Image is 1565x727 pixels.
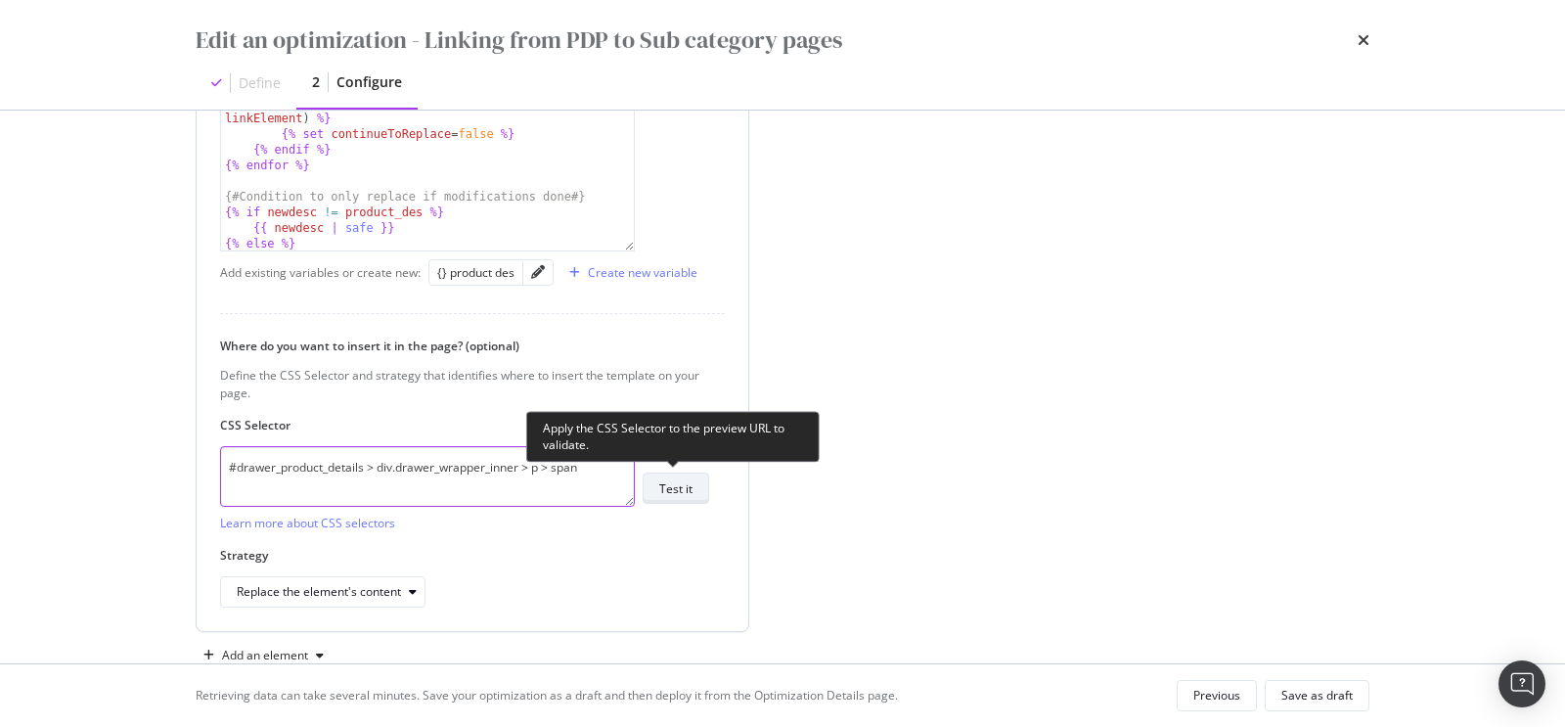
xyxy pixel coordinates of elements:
button: Add an element [196,640,332,671]
div: Add an element [222,650,308,661]
label: CSS Selector [220,417,709,433]
div: Create new variable [588,264,697,281]
a: Learn more about CSS selectors [220,515,395,531]
div: Apply the CSS Selector to the preview URL to validate. [526,411,820,462]
div: Replace the element's content [237,586,401,598]
div: Edit an optimization - Linking from PDP to Sub category pages [196,23,842,57]
textarea: #drawer_product_details > div.drawer_wrapper_inner > p > span [220,446,635,507]
label: Strategy [220,547,709,564]
div: times [1358,23,1369,57]
div: Configure [336,72,402,92]
div: Define [239,73,281,93]
div: Define the CSS Selector and strategy that identifies where to insert the template on your page. [220,367,709,400]
div: Test it [659,480,693,497]
button: Replace the element's content [220,576,425,608]
div: Previous [1193,687,1240,704]
div: Add existing variables or create new: [220,264,421,281]
div: pencil [531,265,545,279]
label: Where do you want to insert it in the page? (optional) [220,338,709,354]
button: Previous [1177,680,1257,711]
button: Create new variable [561,257,697,289]
div: Save as draft [1281,687,1353,704]
button: Save as draft [1265,680,1369,711]
div: {} product des [437,264,514,281]
button: {} product des [437,261,514,285]
div: Retrieving data can take several minutes. Save your optimization as a draft and then deploy it fr... [196,687,898,704]
div: Open Intercom Messenger [1498,660,1545,707]
button: Test it [643,473,709,504]
div: 2 [312,72,320,92]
